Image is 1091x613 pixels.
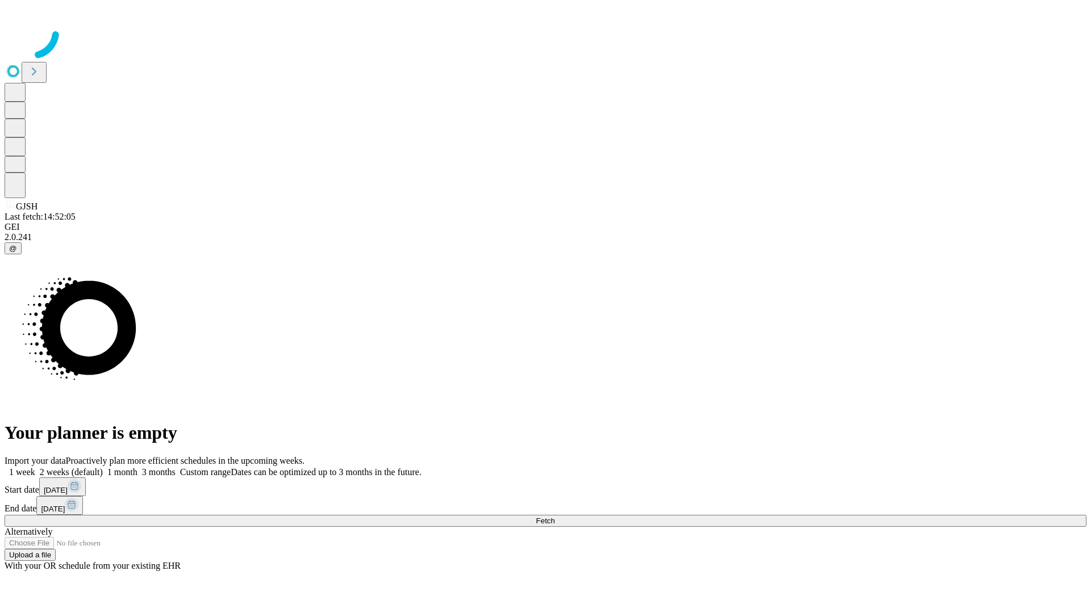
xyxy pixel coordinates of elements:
[9,244,17,253] span: @
[107,467,138,477] span: 1 month
[41,505,65,513] span: [DATE]
[39,477,86,496] button: [DATE]
[5,496,1086,515] div: End date
[16,201,38,211] span: GJSH
[5,422,1086,443] h1: Your planner is empty
[5,515,1086,527] button: Fetch
[5,232,1086,242] div: 2.0.241
[66,456,305,465] span: Proactively plan more efficient schedules in the upcoming weeks.
[142,467,176,477] span: 3 months
[536,517,555,525] span: Fetch
[5,212,76,221] span: Last fetch: 14:52:05
[5,242,22,254] button: @
[5,527,52,536] span: Alternatively
[9,467,35,477] span: 1 week
[44,486,68,494] span: [DATE]
[5,549,56,561] button: Upload a file
[5,222,1086,232] div: GEI
[5,561,181,570] span: With your OR schedule from your existing EHR
[180,467,231,477] span: Custom range
[231,467,421,477] span: Dates can be optimized up to 3 months in the future.
[36,496,83,515] button: [DATE]
[5,477,1086,496] div: Start date
[40,467,103,477] span: 2 weeks (default)
[5,456,66,465] span: Import your data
